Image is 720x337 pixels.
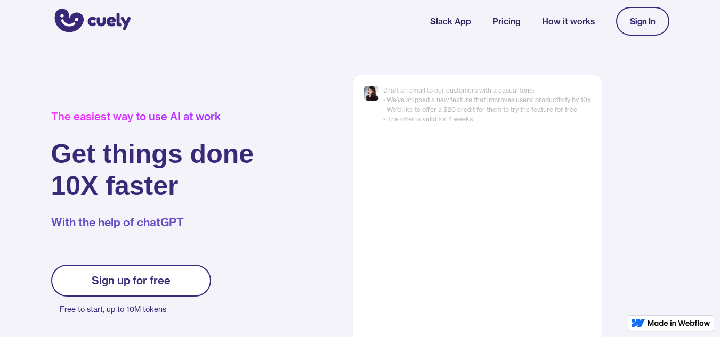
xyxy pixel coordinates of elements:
[92,274,171,287] div: Sign up for free
[51,265,211,297] a: Sign up for free
[51,138,254,202] h1: Get things done 10X faster
[60,302,211,317] p: Free to start, up to 10M tokens
[542,15,595,28] a: How it works
[492,15,521,28] a: Pricing
[51,110,254,123] div: The easiest way to use AI at work
[430,15,471,28] a: Slack App
[630,17,656,26] div: Sign In
[616,7,669,36] a: Sign In
[648,320,710,326] img: Made in Webflow
[51,215,254,231] p: With the help of chatGPT
[51,2,131,41] a: home
[383,86,591,124] div: Draft an email to our customers with a casual tone: - We’ve shipped a new feature that improves u...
